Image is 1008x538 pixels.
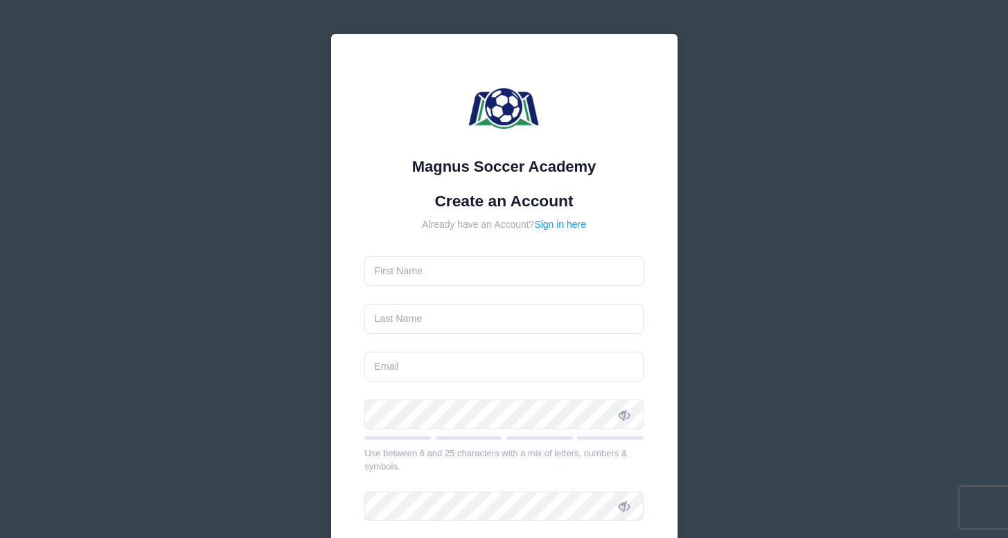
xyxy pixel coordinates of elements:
input: First Name [364,256,644,286]
input: Last Name [364,304,644,334]
img: Magnus Soccer Academy [463,68,546,151]
input: Email [364,352,644,382]
div: Magnus Soccer Academy [364,155,644,178]
h1: Create an Account [364,192,644,210]
div: Use between 6 and 25 characters with a mix of letters, numbers & symbols. [364,447,644,474]
div: Already have an Account? [364,217,644,232]
a: Sign in here [534,219,586,230]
